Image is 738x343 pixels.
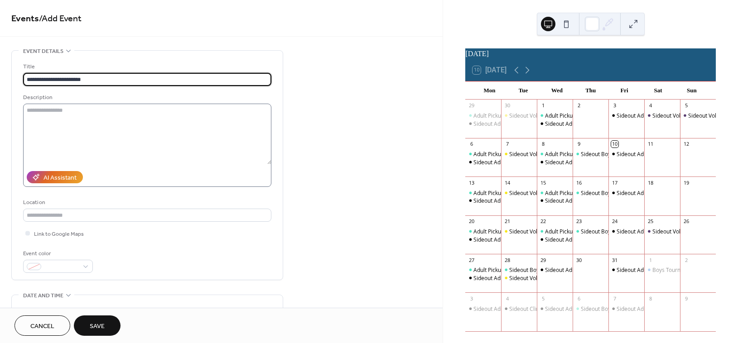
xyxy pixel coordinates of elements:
div: Description [23,93,270,102]
div: Sideout Adult Pickup Co-ed [537,120,573,128]
div: 29 [468,102,475,109]
div: 18 [647,179,654,186]
div: Fri [608,81,641,100]
div: 2 [575,102,582,109]
div: 21 [504,218,511,225]
div: Sideout Adult Pickup Co-ed [473,197,541,205]
div: Sideout Boys Practice Tentative [573,305,608,313]
div: Sideout Adult Pickup Co-ed [473,274,541,282]
div: Sideout Boys Practice Tentative [581,305,660,313]
div: 29 [540,257,546,263]
div: Adult Pickup Coed [465,228,501,235]
div: Sideout Adult Pickup Co-ed [545,197,613,205]
div: Adult Pickup Coed [465,112,501,119]
div: 19 [683,179,690,186]
div: Sideout Adult Pickup Co-ed [465,158,501,166]
div: Sideout Volleyball Club Boys tryouts & Alternate Girls Ages 9-14 & 15-18 [644,228,680,235]
div: Start date [23,306,51,316]
span: Cancel [30,322,54,331]
span: / Add Event [39,10,82,28]
div: Adult Pickup Coed [537,189,573,197]
div: 1 [540,102,546,109]
div: Sideout Boys Practice Tentative [573,150,608,158]
div: Sideout Adult Pickup Co-ed [465,236,501,243]
div: Sideout Volleyball Club Tryout Ages 9-14 & 15-18 [644,112,680,119]
div: Adult Pickup Coed [465,266,501,274]
div: Tue [506,81,540,100]
div: 30 [575,257,582,263]
div: Sideout Adult Pickup Co-ed [473,158,541,166]
div: 24 [611,218,618,225]
div: Adult Pickup Coed [473,189,519,197]
div: Sideout Volleyball Club Boys tryouts & Alternate Girls Ages 9-14 & 15-18 [680,112,716,119]
div: Sideout Adult Pickup Co-ed [617,189,684,197]
div: 31 [611,257,618,263]
div: Sideout Adult Pickup Co-ed [545,236,613,243]
div: Sideout Adult Pickup Co-ed [473,236,541,243]
div: Sideout Boys Practice Tentative [509,266,588,274]
div: Sideout Adult Pickup Co-ed [545,266,613,274]
div: 15 [540,179,546,186]
div: 25 [647,218,654,225]
div: Sideout Volleyball Clinic [DATE], 21, 28 [509,274,605,282]
div: Sideout Adult Pickup Co-ed [608,305,644,313]
span: Event details [23,47,63,56]
a: Events [11,10,39,28]
div: 26 [683,218,690,225]
div: Adult Pickup Coed [537,150,573,158]
div: Adult Pickup Coed [473,112,519,119]
div: Sideout Volleyball Clinic Sept 9, 16, 23, & 30 [501,112,537,119]
div: 12 [683,141,690,148]
div: Sideout Adult Pickup Co-ed [617,112,684,119]
div: Sideout Adult Pickup Co-ed [537,236,573,243]
div: Sideout Adult Pickup Co-ed [608,228,644,235]
div: Adult Pickup Coed [473,150,519,158]
div: Sideout Boys Practice Tentative [573,228,608,235]
div: 1 [647,257,654,263]
div: 5 [683,102,690,109]
div: 11 [647,141,654,148]
div: 9 [683,295,690,302]
div: Sideout Adult Pickup Co-ed [473,120,541,128]
button: Save [74,315,121,336]
div: Sideout Volleyball Clinic [DATE], 21, 28 [509,228,605,235]
div: 7 [504,141,511,148]
div: Sideout Adult Pickup Co-ed [537,197,573,205]
div: Sideout Volleyball Clinic Oct 7, 14, 21, 28 [501,228,537,235]
div: Sun [675,81,709,100]
div: 17 [611,179,618,186]
div: Sideout Adult Pickup Co-ed [545,158,613,166]
div: Adult Pickup Coed [537,112,573,119]
div: 5 [540,295,546,302]
div: Thu [574,81,608,100]
div: Sideout Adult Pickup Co-ed [617,305,684,313]
div: Adult Pickup Coed [545,150,590,158]
div: Adult Pickup Coed [465,189,501,197]
div: Sideout Adult Pickup Co-ed [537,305,573,313]
div: Sideout Adult Pickup Co-ed [608,189,644,197]
div: Mon [473,81,506,100]
div: Sideout Adult Pickup Co-ed [608,150,644,158]
div: Sideout Volleyball Clinic [DATE], 21, 28 [509,189,605,197]
div: Sideout Boys Practice Tentative [501,266,537,274]
div: Sideout Volleyball Clinic Oct 7, 14, 21, 28 [501,274,537,282]
div: 4 [504,295,511,302]
div: 9 [575,141,582,148]
div: Sideout Clinics Ages 9-14 [501,305,537,313]
div: Adult Pickup Coed [545,112,590,119]
div: Adult Pickup Coed [473,266,519,274]
div: 8 [540,141,546,148]
div: Sideout Adult Pickup Co-ed [465,197,501,205]
div: Adult Pickup Coed [545,189,590,197]
div: Sideout Boys Practice Tentative [581,228,660,235]
span: Date and time [23,291,63,300]
div: Adult Pickup Coed [473,228,519,235]
div: Sideout Adult Pickup Co-ed [537,158,573,166]
div: 6 [468,141,475,148]
div: Sideout Adult Pickup Co-ed [617,150,684,158]
div: Adult Pickup Coed [545,228,590,235]
div: 13 [468,179,475,186]
div: 14 [504,179,511,186]
div: Sideout Adult Pickup Co-ed [617,228,684,235]
div: 6 [575,295,582,302]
